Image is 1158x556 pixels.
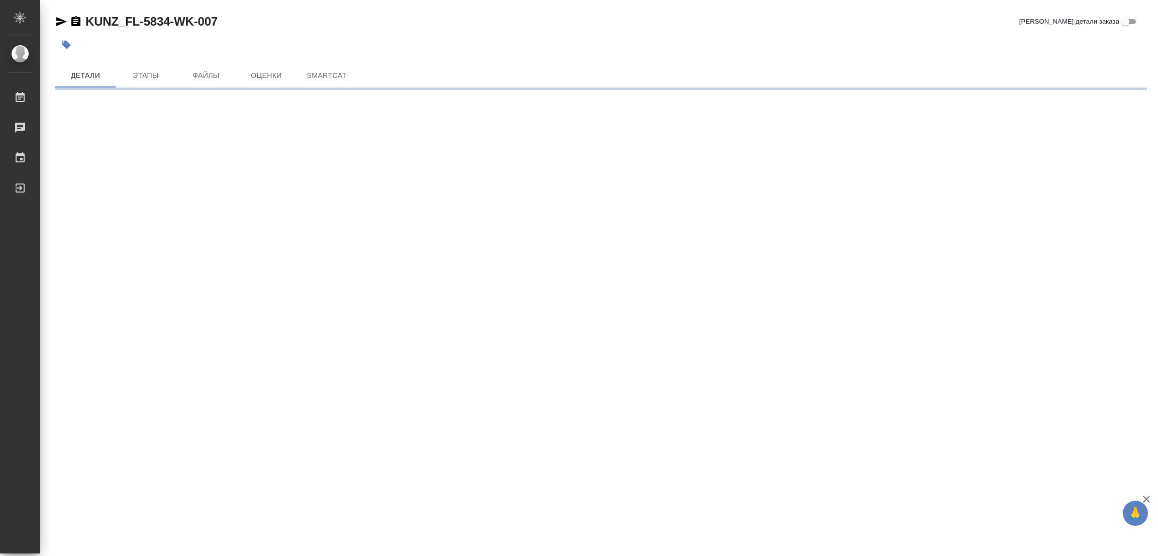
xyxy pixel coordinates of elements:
[1019,17,1119,27] span: [PERSON_NAME] детали заказа
[1123,501,1148,526] button: 🙏
[303,69,351,82] span: SmartCat
[55,16,67,28] button: Скопировать ссылку для ЯМессенджера
[85,15,218,28] a: KUNZ_FL-5834-WK-007
[122,69,170,82] span: Этапы
[242,69,291,82] span: Оценки
[1127,503,1144,524] span: 🙏
[61,69,110,82] span: Детали
[70,16,82,28] button: Скопировать ссылку
[55,34,77,56] button: Добавить тэг
[182,69,230,82] span: Файлы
